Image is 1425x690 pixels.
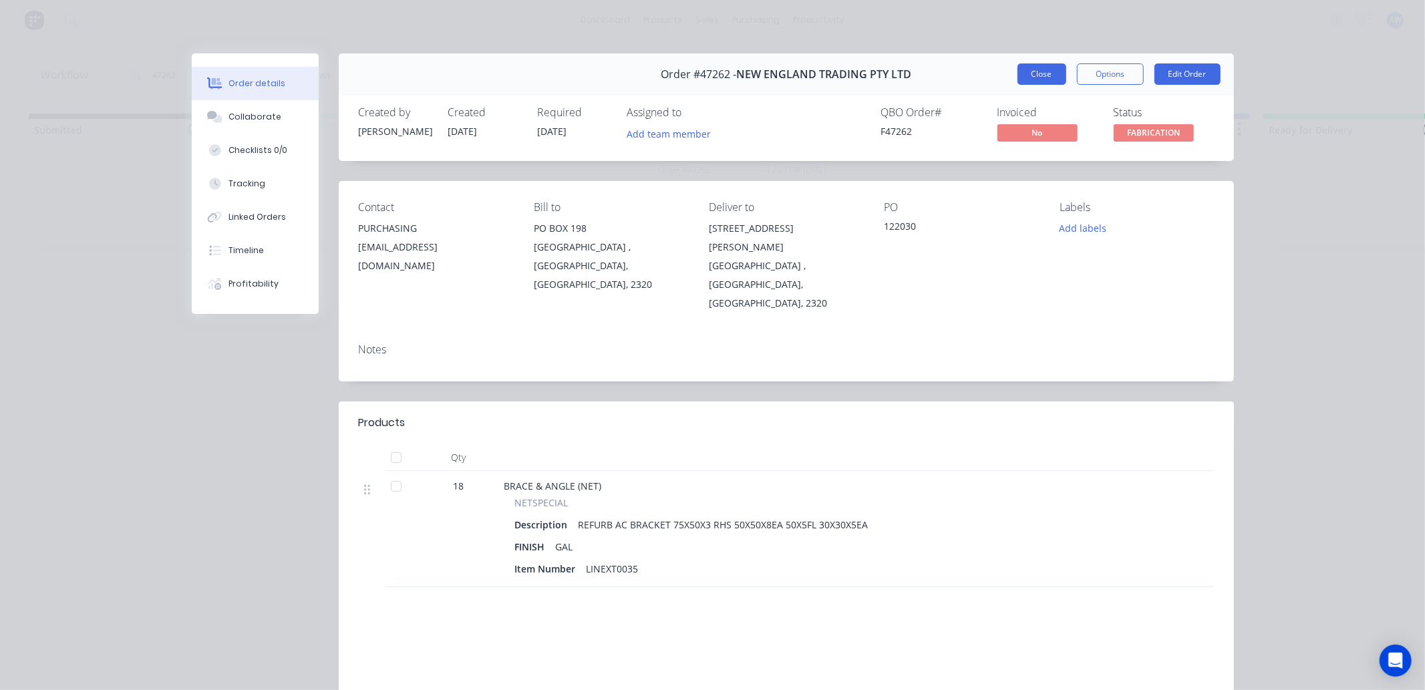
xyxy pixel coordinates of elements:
[228,144,287,156] div: Checklists 0/0
[228,278,279,290] div: Profitability
[192,134,319,167] button: Checklists 0/0
[550,537,579,556] div: GAL
[1017,63,1066,85] button: Close
[997,124,1078,141] span: No
[709,256,862,313] div: [GEOGRAPHIC_DATA] , [GEOGRAPHIC_DATA], [GEOGRAPHIC_DATA], 2320
[448,106,522,119] div: Created
[359,238,512,275] div: [EMAIL_ADDRESS][DOMAIN_NAME]
[359,106,432,119] div: Created by
[448,125,478,138] span: [DATE]
[359,415,406,431] div: Products
[709,219,862,256] div: [STREET_ADDRESS][PERSON_NAME]
[504,480,602,492] span: BRACE & ANGLE (NET)
[1114,124,1194,144] button: FABRICATION
[228,211,286,223] div: Linked Orders
[359,219,512,238] div: PURCHASING
[736,68,911,81] span: NEW ENGLAND TRADING PTY LTD
[534,219,687,238] div: PO BOX 198
[515,496,569,510] span: NETSPECIAL
[454,479,464,493] span: 18
[1114,106,1214,119] div: Status
[997,106,1098,119] div: Invoiced
[1154,63,1221,85] button: Edit Order
[885,219,1038,238] div: 122030
[192,167,319,200] button: Tracking
[515,537,550,556] div: FINISH
[885,201,1038,214] div: PO
[192,234,319,267] button: Timeline
[228,244,264,256] div: Timeline
[538,106,611,119] div: Required
[192,67,319,100] button: Order details
[709,201,862,214] div: Deliver to
[228,178,265,190] div: Tracking
[1052,219,1114,237] button: Add labels
[515,515,573,534] div: Description
[538,125,567,138] span: [DATE]
[1114,124,1194,141] span: FABRICATION
[1077,63,1144,85] button: Options
[881,124,981,138] div: F47262
[534,219,687,294] div: PO BOX 198[GEOGRAPHIC_DATA] , [GEOGRAPHIC_DATA], [GEOGRAPHIC_DATA], 2320
[359,343,1214,356] div: Notes
[573,515,874,534] div: REFURB AC BRACKET 75X50X3 RHS 50X50X8EA 50X5FL 30X30X5EA
[619,124,718,142] button: Add team member
[359,201,512,214] div: Contact
[581,559,644,578] div: LINEXT0035
[192,100,319,134] button: Collaborate
[534,238,687,294] div: [GEOGRAPHIC_DATA] , [GEOGRAPHIC_DATA], [GEOGRAPHIC_DATA], 2320
[627,106,761,119] div: Assigned to
[627,124,718,142] button: Add team member
[359,219,512,275] div: PURCHASING[EMAIL_ADDRESS][DOMAIN_NAME]
[192,267,319,301] button: Profitability
[661,68,736,81] span: Order #47262 -
[534,201,687,214] div: Bill to
[881,106,981,119] div: QBO Order #
[419,444,499,471] div: Qty
[1060,201,1213,214] div: Labels
[192,200,319,234] button: Linked Orders
[515,559,581,578] div: Item Number
[228,77,285,90] div: Order details
[228,111,281,123] div: Collaborate
[359,124,432,138] div: [PERSON_NAME]
[1380,645,1412,677] div: Open Intercom Messenger
[709,219,862,313] div: [STREET_ADDRESS][PERSON_NAME][GEOGRAPHIC_DATA] , [GEOGRAPHIC_DATA], [GEOGRAPHIC_DATA], 2320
